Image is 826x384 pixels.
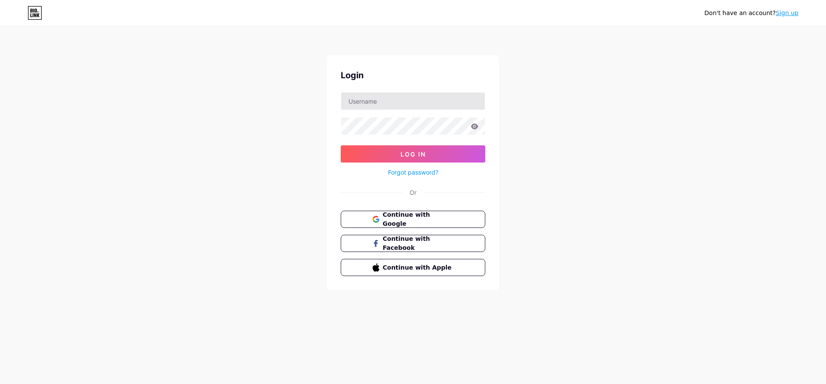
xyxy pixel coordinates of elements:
span: Log In [401,151,426,158]
button: Continue with Apple [341,259,485,276]
div: Or [410,188,416,197]
span: Continue with Facebook [383,234,454,252]
input: Username [341,92,485,110]
span: Continue with Google [383,210,454,228]
div: Don't have an account? [704,9,798,18]
button: Log In [341,145,485,163]
button: Continue with Google [341,211,485,228]
a: Forgot password? [388,168,438,177]
button: Continue with Facebook [341,235,485,252]
span: Continue with Apple [383,263,454,272]
a: Sign up [776,9,798,16]
div: Login [341,69,485,82]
